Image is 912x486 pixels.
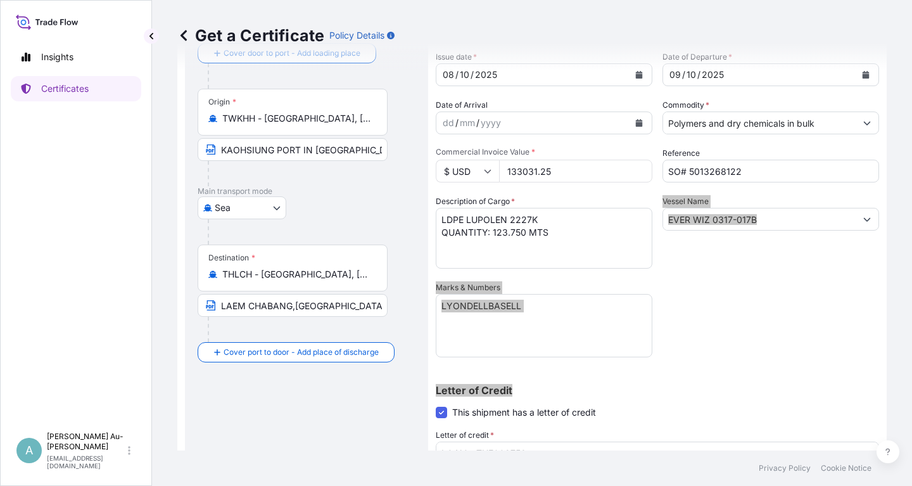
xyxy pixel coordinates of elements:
[208,253,255,263] div: Destination
[198,196,286,219] button: Select transport
[499,160,652,182] input: Enter amount
[208,97,236,107] div: Origin
[436,147,652,157] span: Commercial Invoice Value
[471,67,474,82] div: /
[222,112,372,125] input: Origin
[682,67,685,82] div: /
[436,195,515,208] label: Description of Cargo
[198,294,388,317] input: Text to appear on certificate
[436,208,652,269] textarea: LLDPE PETROTHENE GA1810T QUANTITY: 247.5 MTS
[41,82,89,95] p: Certificates
[215,201,231,214] span: Sea
[629,113,649,133] button: Calendar
[436,429,494,442] label: Letter of credit
[11,76,141,101] a: Certificates
[441,115,455,131] div: day,
[452,406,596,419] span: This shipment has a letter of credit
[436,99,488,112] span: Date of Arrival
[856,112,878,134] button: Show suggestions
[455,115,459,131] div: /
[47,454,125,470] p: [EMAIL_ADDRESS][DOMAIN_NAME]
[856,65,876,85] button: Calendar
[662,160,879,182] input: Enter booking reference
[224,346,379,359] span: Cover port to door - Add place of discharge
[685,67,697,82] div: month,
[459,115,476,131] div: month,
[198,186,415,196] p: Main transport mode
[198,342,395,362] button: Cover port to door - Add place of discharge
[455,67,459,82] div: /
[25,444,33,457] span: A
[668,67,682,82] div: day,
[759,463,811,473] a: Privacy Policy
[441,67,455,82] div: day,
[821,463,871,473] a: Cookie Notice
[177,25,324,46] p: Get a Certificate
[198,138,388,161] input: Text to appear on certificate
[436,294,652,357] textarea: LYONDELLBASELL
[222,268,372,281] input: Destination
[11,44,141,70] a: Insights
[663,208,856,231] input: Type to search vessel name or IMO
[474,67,498,82] div: year,
[662,99,709,112] label: Commodity
[41,51,73,63] p: Insights
[476,115,479,131] div: /
[662,147,700,160] label: Reference
[629,65,649,85] button: Calendar
[47,432,125,452] p: [PERSON_NAME] Au-[PERSON_NAME]
[479,115,502,131] div: year,
[697,67,700,82] div: /
[663,112,856,134] input: Type to search commodity
[436,281,500,294] label: Marks & Numbers
[856,208,878,231] button: Show suggestions
[436,385,879,395] p: Letter of Credit
[700,67,725,82] div: year,
[459,67,471,82] div: month,
[329,29,384,42] p: Policy Details
[662,195,709,208] label: Vessel Name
